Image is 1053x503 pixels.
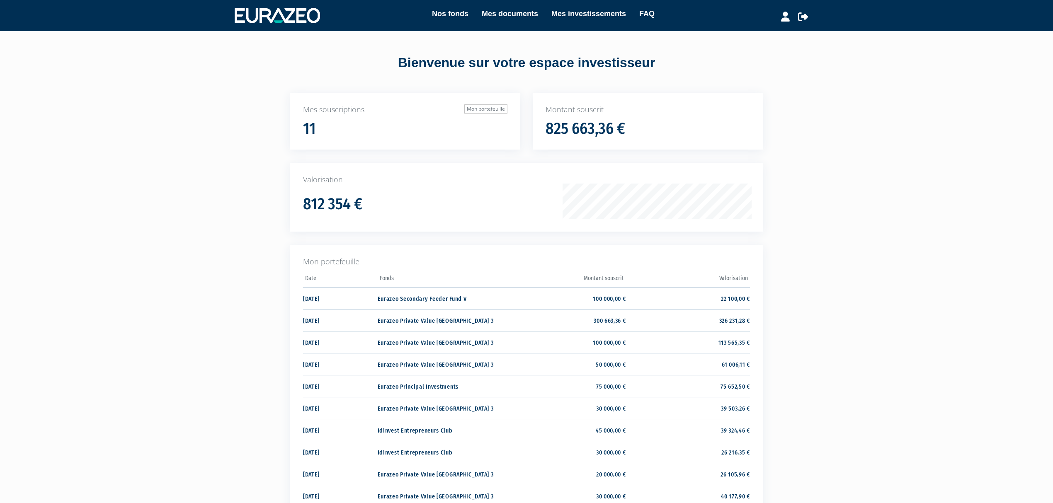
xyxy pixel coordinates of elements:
[464,104,507,114] a: Mon portefeuille
[303,441,378,463] td: [DATE]
[502,397,626,419] td: 30 000,00 €
[546,104,750,115] p: Montant souscrit
[378,287,502,309] td: Eurazeo Secondary Feeder Fund V
[378,331,502,353] td: Eurazeo Private Value [GEOGRAPHIC_DATA] 3
[303,419,378,441] td: [DATE]
[502,353,626,375] td: 50 000,00 €
[639,8,655,19] a: FAQ
[502,287,626,309] td: 100 000,00 €
[303,196,362,213] h1: 812 354 €
[626,375,750,397] td: 75 652,50 €
[626,353,750,375] td: 61 006,11 €
[626,441,750,463] td: 26 216,35 €
[303,309,378,331] td: [DATE]
[502,463,626,485] td: 20 000,00 €
[303,397,378,419] td: [DATE]
[378,441,502,463] td: Idinvest Entrepreneurs Club
[626,272,750,288] th: Valorisation
[378,353,502,375] td: Eurazeo Private Value [GEOGRAPHIC_DATA] 3
[502,272,626,288] th: Montant souscrit
[378,309,502,331] td: Eurazeo Private Value [GEOGRAPHIC_DATA] 3
[303,174,750,185] p: Valorisation
[626,397,750,419] td: 39 503,26 €
[303,375,378,397] td: [DATE]
[626,331,750,353] td: 113 565,35 €
[432,8,468,19] a: Nos fonds
[482,8,538,19] a: Mes documents
[378,419,502,441] td: Idinvest Entrepreneurs Club
[502,309,626,331] td: 300 663,36 €
[272,53,781,73] div: Bienvenue sur votre espace investisseur
[303,120,316,138] h1: 11
[626,287,750,309] td: 22 100,00 €
[502,441,626,463] td: 30 000,00 €
[303,353,378,375] td: [DATE]
[303,287,378,309] td: [DATE]
[551,8,626,19] a: Mes investissements
[502,331,626,353] td: 100 000,00 €
[502,375,626,397] td: 75 000,00 €
[378,272,502,288] th: Fonds
[378,375,502,397] td: Eurazeo Principal Investments
[502,419,626,441] td: 45 000,00 €
[626,419,750,441] td: 39 324,46 €
[626,309,750,331] td: 326 231,28 €
[378,397,502,419] td: Eurazeo Private Value [GEOGRAPHIC_DATA] 3
[626,463,750,485] td: 26 105,96 €
[546,120,625,138] h1: 825 663,36 €
[303,104,507,115] p: Mes souscriptions
[303,331,378,353] td: [DATE]
[378,463,502,485] td: Eurazeo Private Value [GEOGRAPHIC_DATA] 3
[303,272,378,288] th: Date
[235,8,320,23] img: 1732889491-logotype_eurazeo_blanc_rvb.png
[303,256,750,267] p: Mon portefeuille
[303,463,378,485] td: [DATE]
